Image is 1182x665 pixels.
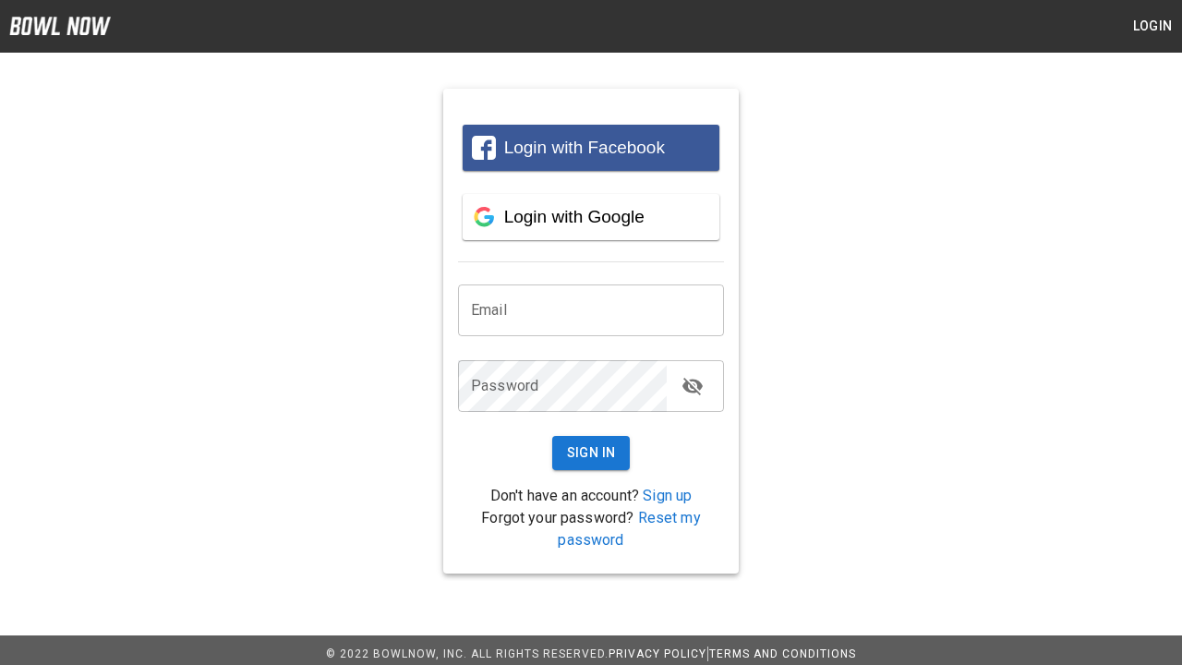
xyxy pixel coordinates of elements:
[558,509,700,549] a: Reset my password
[9,17,111,35] img: logo
[674,368,711,405] button: toggle password visibility
[643,487,692,504] a: Sign up
[463,125,719,171] button: Login with Facebook
[463,194,719,240] button: Login with Google
[326,647,609,660] span: © 2022 BowlNow, Inc. All Rights Reserved.
[609,647,706,660] a: Privacy Policy
[504,138,665,157] span: Login with Facebook
[1123,9,1182,43] button: Login
[504,207,645,226] span: Login with Google
[552,436,631,470] button: Sign In
[709,647,856,660] a: Terms and Conditions
[458,507,724,551] p: Forgot your password?
[458,485,724,507] p: Don't have an account?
